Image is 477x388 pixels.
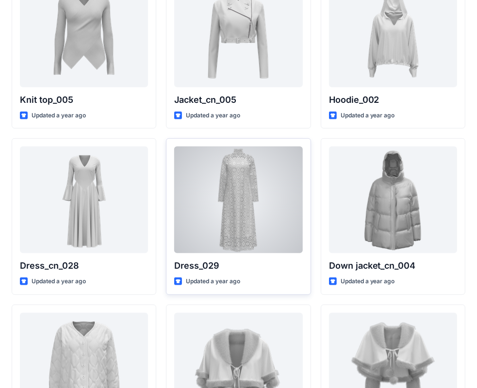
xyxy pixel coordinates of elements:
p: Dress_029 [174,259,302,273]
a: Dress_cn_028 [20,146,148,253]
p: Updated a year ago [32,276,86,287]
p: Jacket_cn_005 [174,93,302,107]
p: Updated a year ago [32,111,86,121]
p: Updated a year ago [341,276,395,287]
p: Updated a year ago [186,276,240,287]
a: Dress_029 [174,146,302,253]
a: Down jacket_cn_004 [329,146,457,253]
p: Hoodie_002 [329,93,457,107]
p: Dress_cn_028 [20,259,148,273]
p: Knit top_005 [20,93,148,107]
p: Down jacket_cn_004 [329,259,457,273]
p: Updated a year ago [186,111,240,121]
p: Updated a year ago [341,111,395,121]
